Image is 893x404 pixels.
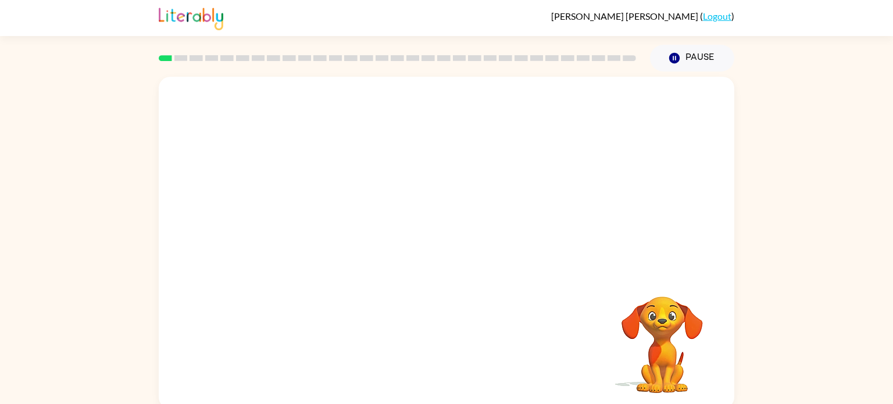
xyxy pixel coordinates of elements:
[703,10,731,22] a: Logout
[159,5,223,30] img: Literably
[604,278,720,395] video: Your browser must support playing .mp4 files to use Literably. Please try using another browser.
[551,10,734,22] div: ( )
[551,10,700,22] span: [PERSON_NAME] [PERSON_NAME]
[650,45,734,71] button: Pause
